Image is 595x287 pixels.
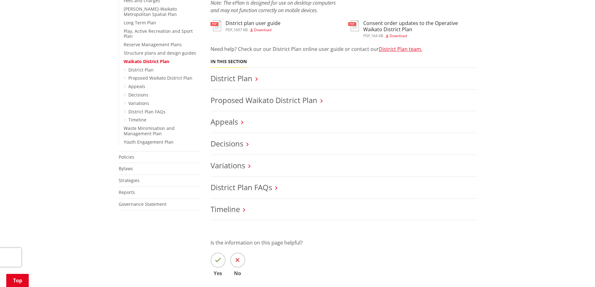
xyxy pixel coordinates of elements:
a: Governance Statement [119,201,166,207]
a: Strategies [119,177,140,183]
a: [PERSON_NAME]-Waikato Metropolitan Spatial Plan [124,6,177,17]
a: Play, Active Recreation and Sport Plan [124,28,193,39]
a: District plan user guide pdf,1697 KB Download [211,20,280,32]
a: Variations [128,100,149,106]
a: Long Term Plan [124,20,156,26]
a: Reports [119,189,135,195]
span: 164 KB [371,33,383,38]
a: Top [6,274,29,287]
a: Reserve Management Plans [124,42,182,47]
a: Proposed Waikato District Plan [128,75,192,81]
span: Yes [211,271,226,276]
a: Youth Engagement Plan [124,139,174,145]
a: Structure plans and design guides [124,50,196,56]
a: District Plan FAQs [211,182,272,192]
img: document-pdf.svg [348,20,359,31]
p: Need help? Check our our District Plan online user guide or contact our [211,45,477,53]
span: No [230,271,245,276]
a: Appeals [211,116,238,127]
img: document-pdf.svg [211,20,221,31]
span: Download [254,27,271,32]
span: pdf [363,33,370,38]
a: Appeals [128,83,145,89]
a: Variations [211,160,245,171]
a: District Plan team. [379,46,422,52]
div: , [363,34,477,38]
p: Is the information on this page helpful? [211,239,477,246]
h3: Consent order updates to the Operative Waikato District Plan [363,20,477,32]
span: 1697 KB [233,27,248,32]
a: District Plan [128,67,154,73]
a: District Plan [211,73,252,83]
a: Proposed Waikato District Plan [211,95,317,105]
a: Decisions [128,92,148,98]
a: Decisions [211,138,243,149]
h3: District plan user guide [226,20,280,26]
a: Consent order updates to the Operative Waikato District Plan pdf,164 KB Download [348,20,477,37]
div: , [226,28,280,32]
a: Timeline [128,117,146,123]
a: Waste Minimisation and Management Plan [124,125,175,136]
a: District Plan FAQs [128,109,166,115]
h5: In this section [211,59,247,64]
a: Policies [119,154,134,160]
span: pdf [226,27,232,32]
a: Timeline [211,204,240,214]
a: Bylaws [119,166,133,171]
span: Download [389,33,407,38]
a: Waikato District Plan [124,58,169,64]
